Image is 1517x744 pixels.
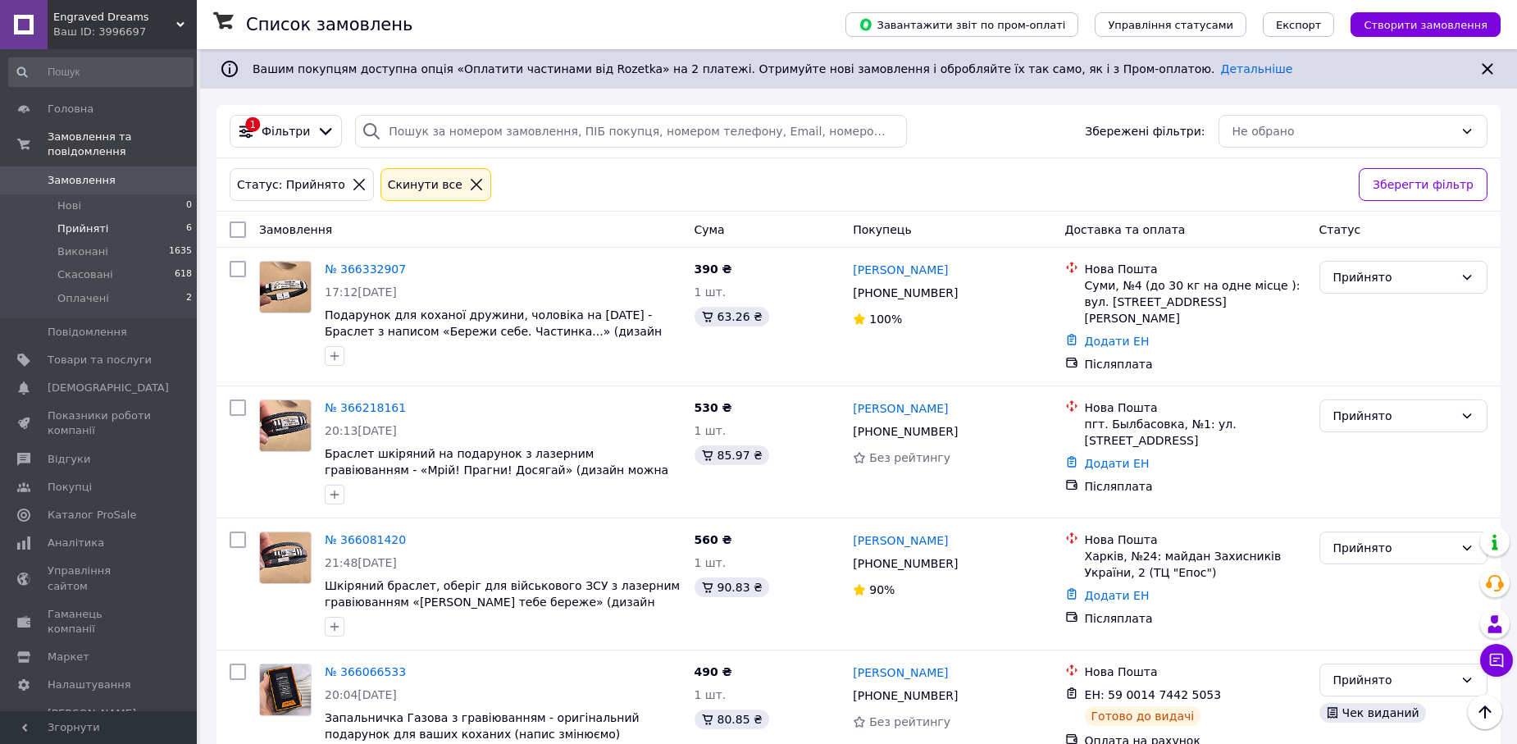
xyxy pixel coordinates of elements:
div: Нова Пошта [1085,664,1306,680]
button: Наверх [1468,695,1502,729]
span: Скасовані [57,267,113,282]
span: 0 [186,199,192,213]
button: Чат з покупцем [1480,644,1513,677]
div: [PHONE_NUMBER] [850,684,961,707]
div: 80.85 ₴ [695,710,769,729]
span: 1 шт. [695,424,727,437]
button: Створити замовлення [1351,12,1501,37]
a: [PERSON_NAME] [853,664,948,681]
span: 618 [175,267,192,282]
span: 1635 [169,244,192,259]
span: Без рейтингу [869,451,950,464]
input: Пошук [8,57,194,87]
a: [PERSON_NAME] [853,262,948,278]
a: № 366081420 [325,533,406,546]
span: Замовлення [48,173,116,188]
span: Показники роботи компанії [48,409,152,438]
a: Фото товару [259,399,312,452]
span: 20:13[DATE] [325,424,397,437]
span: 530 ₴ [695,401,732,414]
span: 90% [869,583,895,596]
span: 1 шт. [695,556,727,569]
h1: Список замовлень [246,15,412,34]
a: Додати ЕН [1085,589,1150,602]
input: Пошук за номером замовлення, ПІБ покупця, номером телефону, Email, номером накладної [355,115,907,148]
div: Післяплата [1085,356,1306,372]
div: 85.97 ₴ [695,445,769,465]
span: Вашим покупцям доступна опція «Оплатити частинами від Rozetka» на 2 платежі. Отримуйте нові замов... [253,62,1292,75]
span: 1 шт. [695,688,727,701]
div: Харків, №24: майдан Захисників України, 2 (ТЦ "Епос") [1085,548,1306,581]
div: Післяплата [1085,478,1306,495]
span: Повідомлення [48,325,127,340]
div: Статус: Прийнято [234,176,348,194]
span: 560 ₴ [695,533,732,546]
div: Чек виданий [1319,703,1426,723]
div: Не обрано [1232,122,1454,140]
button: Зберегти фільтр [1359,168,1487,201]
img: Фото товару [260,532,311,583]
span: Виконані [57,244,108,259]
span: 20:04[DATE] [325,688,397,701]
span: Управління статусами [1108,19,1233,31]
div: Cкинути все [385,176,466,194]
a: Запальничка Газова з гравіюванням - оригінальний подарунок для ваших коханих (напис змінюємо) [325,711,640,741]
span: Завантажити звіт по пром-оплаті [859,17,1065,32]
span: Замовлення [259,223,332,236]
span: Збережені фільтри: [1085,123,1205,139]
span: 100% [869,313,902,326]
div: Нова Пошта [1085,261,1306,277]
span: Аналітика [48,536,104,550]
a: № 366066533 [325,665,406,678]
span: Замовлення та повідомлення [48,130,197,159]
a: Подарунок для коханої дружини, чоловіка на [DATE] - Браслет з написом «Бережи себе. Частинка...» ... [325,308,662,354]
span: 390 ₴ [695,262,732,276]
span: [DEMOGRAPHIC_DATA] [48,381,169,395]
div: пгт. Былбасовка, №1: ул. [STREET_ADDRESS] [1085,416,1306,449]
span: Відгуки [48,452,90,467]
a: Детальніше [1221,62,1293,75]
a: Додати ЕН [1085,457,1150,470]
button: Експорт [1263,12,1335,37]
span: Покупці [48,480,92,495]
span: Без рейтингу [869,715,950,728]
span: Cума [695,223,725,236]
span: Фільтри [262,123,310,139]
div: Прийнято [1333,407,1454,425]
span: Налаштування [48,678,131,692]
a: Створити замовлення [1334,17,1501,30]
div: Нова Пошта [1085,532,1306,548]
span: Доставка та оплата [1065,223,1186,236]
a: Фото товару [259,664,312,716]
a: Браслет шкіряний на подарунок з лазерним гравіюванням - «Мрій! Прагни! Досягай» (дизайн можна змі... [325,447,668,493]
div: Нова Пошта [1085,399,1306,416]
span: 2 [186,291,192,306]
span: 1 шт. [695,285,727,299]
span: Зберегти фільтр [1373,176,1474,194]
span: Каталог ProSale [48,508,136,523]
img: Фото товару [260,262,311,313]
img: Фото товару [260,400,311,451]
a: [PERSON_NAME] [853,532,948,549]
span: 21:48[DATE] [325,556,397,569]
span: Engraved Dreams [53,10,176,25]
span: Оплачені [57,291,109,306]
span: ЕН: 59 0014 7442 5053 [1085,688,1222,701]
span: 17:12[DATE] [325,285,397,299]
span: Статус [1319,223,1361,236]
button: Завантажити звіт по пром-оплаті [845,12,1078,37]
a: Фото товару [259,532,312,584]
img: Фото товару [260,664,311,715]
button: Управління статусами [1095,12,1246,37]
div: Прийнято [1333,539,1454,557]
div: Готово до видачі [1085,706,1201,726]
a: Шкіряний браслет, оберіг для військового ЗСУ з лазерним гравіюванням «[PERSON_NAME] тебе береже» ... [325,579,680,625]
a: Фото товару [259,261,312,313]
span: Гаманець компанії [48,607,152,637]
span: Нові [57,199,81,213]
span: Товари та послуги [48,353,152,367]
span: Прийняті [57,221,108,236]
span: Покупець [853,223,911,236]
